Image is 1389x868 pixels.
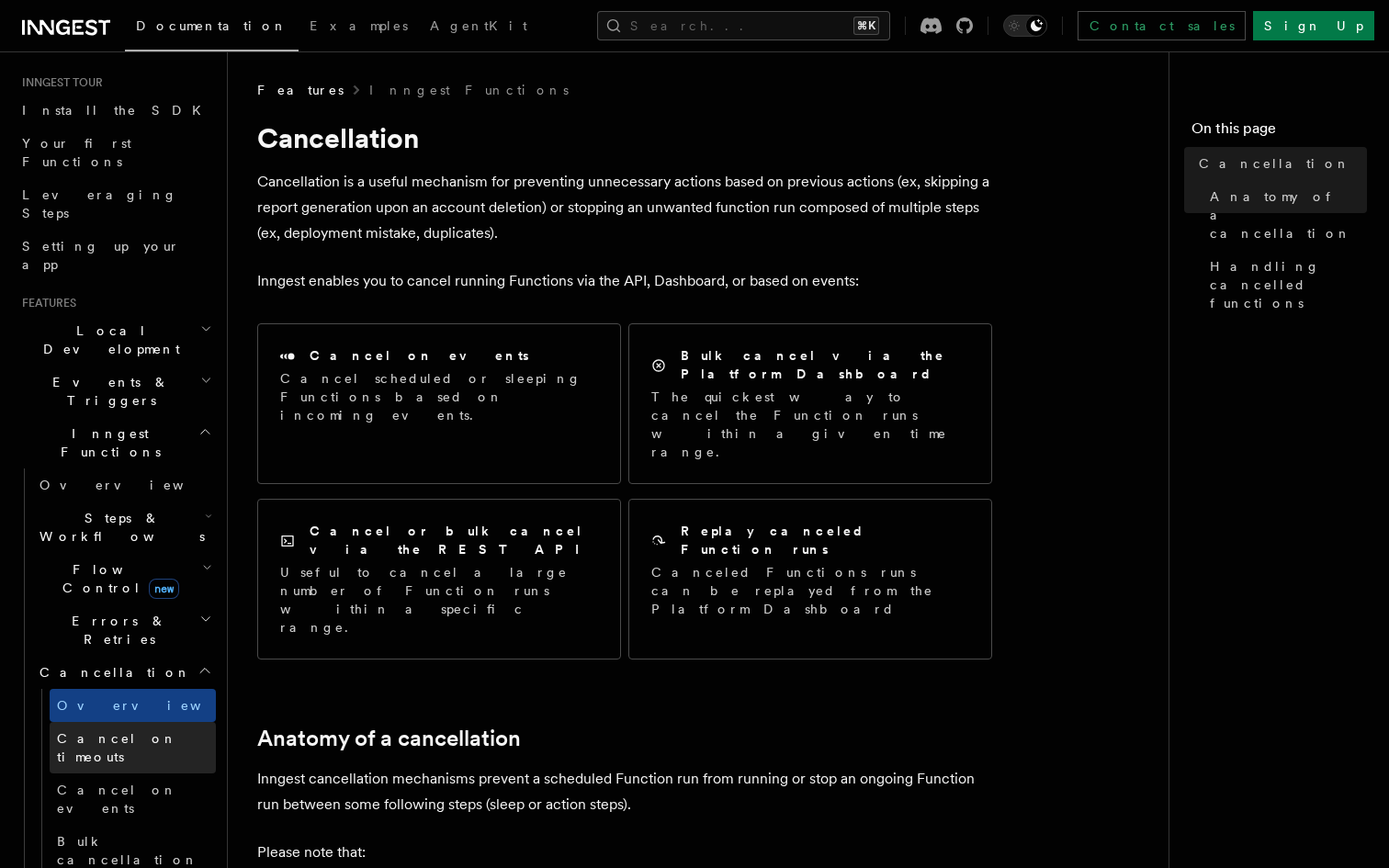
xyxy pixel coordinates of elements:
kbd: ⌘K [853,17,879,35]
a: AgentKit [419,6,538,50]
a: Handling cancelled functions [1203,250,1367,320]
p: Canceled Functions runs can be replayed from the Platform Dashboard [651,563,969,618]
h2: Replay canceled Function runs [681,522,969,558]
a: Overview [50,689,216,722]
h4: On this page [1191,118,1367,147]
span: Overview [40,478,229,492]
button: Steps & Workflows [32,502,216,553]
p: Inngest enables you to cancel running Functions via the API, Dashboard, or based on events: [257,268,992,294]
button: Errors & Retries [32,604,216,656]
a: Overview [32,468,216,502]
a: Cancel or bulk cancel via the REST APIUseful to cancel a large number of Function runs within a s... [257,499,621,659]
a: Anatomy of a cancellation [257,726,521,751]
a: Inngest Functions [369,81,569,99]
span: new [149,579,179,599]
span: Cancel on events [57,783,177,816]
span: Cancel on timeouts [57,731,177,764]
p: Cancel scheduled or sleeping Functions based on incoming events. [280,369,598,424]
a: Setting up your app [15,230,216,281]
span: Setting up your app [22,239,180,272]
a: Your first Functions [15,127,216,178]
span: Inngest Functions [15,424,198,461]
span: Inngest tour [15,75,103,90]
span: Cancellation [32,663,191,682]
span: Handling cancelled functions [1210,257,1367,312]
a: Contact sales [1078,11,1246,40]
span: Features [15,296,76,310]
span: Install the SDK [22,103,212,118]
span: Bulk cancellation [57,834,198,867]
p: Inngest cancellation mechanisms prevent a scheduled Function run from running or stop an ongoing ... [257,766,992,817]
span: Overview [57,698,246,713]
h2: Bulk cancel via the Platform Dashboard [681,346,969,383]
p: Useful to cancel a large number of Function runs within a specific range. [280,563,598,637]
a: Leveraging Steps [15,178,216,230]
p: The quickest way to cancel the Function runs within a given time range. [651,388,969,461]
h1: Cancellation [257,121,992,154]
a: Cancel on timeouts [50,722,216,773]
span: Examples [310,18,408,33]
a: Anatomy of a cancellation [1203,180,1367,250]
a: Sign Up [1253,11,1374,40]
span: Documentation [136,18,288,33]
a: Cancellation [1191,147,1367,180]
span: AgentKit [430,18,527,33]
span: Features [257,81,344,99]
h2: Cancel or bulk cancel via the REST API [310,522,598,558]
p: Cancellation is a useful mechanism for preventing unnecessary actions based on previous actions (... [257,169,992,246]
button: Inngest Functions [15,417,216,468]
span: Your first Functions [22,136,131,169]
a: Bulk cancel via the Platform DashboardThe quickest way to cancel the Function runs within a given... [628,323,992,484]
a: Cancel on eventsCancel scheduled or sleeping Functions based on incoming events. [257,323,621,484]
a: Cancel on events [50,773,216,825]
span: Local Development [15,321,200,358]
span: Events & Triggers [15,373,200,410]
span: Leveraging Steps [22,187,177,220]
span: Errors & Retries [32,612,199,648]
span: Steps & Workflows [32,509,205,546]
a: Install the SDK [15,94,216,127]
button: Local Development [15,314,216,366]
h2: Cancel on events [310,346,529,365]
a: Examples [299,6,419,50]
span: Cancellation [1199,154,1350,173]
button: Cancellation [32,656,216,689]
button: Toggle dark mode [1003,15,1047,37]
button: Flow Controlnew [32,553,216,604]
button: Search...⌘K [597,11,890,40]
span: Anatomy of a cancellation [1210,187,1367,242]
button: Events & Triggers [15,366,216,417]
a: Documentation [125,6,299,51]
p: Please note that: [257,840,992,865]
span: Flow Control [32,560,202,597]
a: Replay canceled Function runsCanceled Functions runs can be replayed from the Platform Dashboard [628,499,992,659]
